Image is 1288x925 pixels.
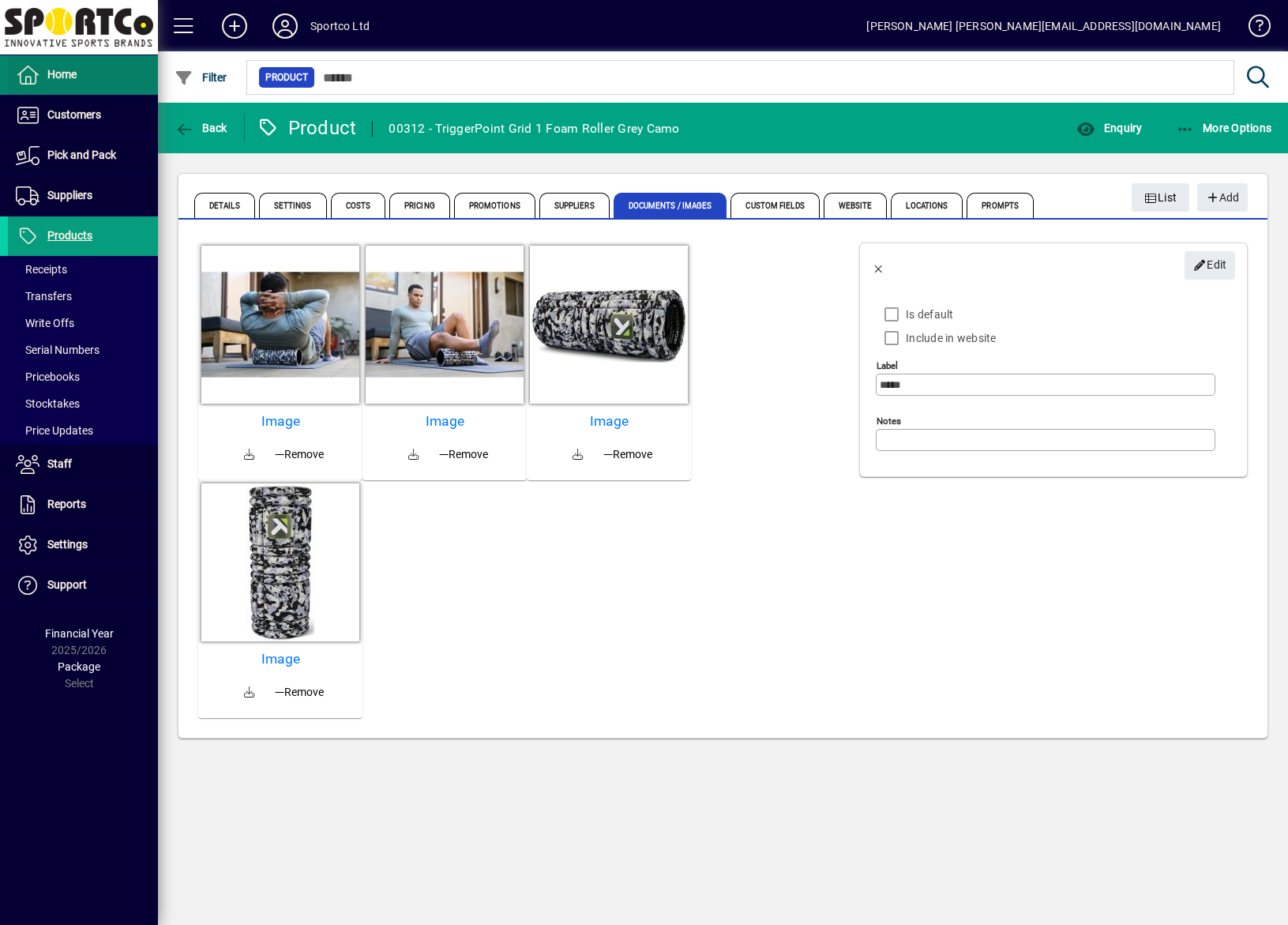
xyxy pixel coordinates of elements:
[8,390,158,417] a: Stocktakes
[265,70,308,85] span: Product
[205,413,356,430] a: Image
[454,193,535,218] span: Promotions
[16,290,72,303] span: Transfers
[1237,3,1268,55] a: Knowledge Base
[8,136,158,175] a: Pick and Pack
[268,678,330,706] button: Remove
[1197,183,1248,212] button: Add
[47,457,72,470] span: Staff
[8,176,158,216] a: Suppliers
[389,193,450,218] span: Pricing
[597,440,659,468] button: Remove
[45,627,114,640] span: Financial Year
[16,397,80,410] span: Stocktakes
[866,13,1221,39] div: [PERSON_NAME] [PERSON_NAME][EMAIL_ADDRESS][DOMAIN_NAME]
[175,122,227,134] span: Back
[231,674,268,712] a: Download
[275,684,324,701] span: Remove
[275,446,324,463] span: Remove
[539,193,610,218] span: Suppliers
[369,413,520,430] a: Image
[860,246,898,284] button: Back
[1185,251,1235,280] button: Edit
[158,114,245,142] app-page-header-button: Back
[533,413,685,430] a: Image
[1193,252,1227,278] span: Edit
[439,446,488,463] span: Remove
[8,525,158,565] a: Settings
[433,440,494,468] button: Remove
[891,193,963,218] span: Locations
[614,193,727,218] span: Documents / Images
[47,498,86,510] span: Reports
[310,13,370,39] div: Sportco Ltd
[257,115,357,141] div: Product
[559,436,597,474] a: Download
[8,445,158,484] a: Staff
[47,229,92,242] span: Products
[209,12,260,40] button: Add
[16,263,67,276] span: Receipts
[603,446,652,463] span: Remove
[47,538,88,551] span: Settings
[47,578,87,591] span: Support
[1076,122,1142,134] span: Enquiry
[331,193,386,218] span: Costs
[1132,183,1190,212] button: List
[1072,114,1146,142] button: Enquiry
[877,415,901,427] mat-label: Notes
[47,149,116,161] span: Pick and Pack
[8,337,158,363] a: Serial Numbers
[16,344,100,356] span: Serial Numbers
[8,283,158,310] a: Transfers
[8,310,158,337] a: Write Offs
[16,424,93,437] span: Price Updates
[389,116,679,141] div: 00312 - TriggerPoint Grid 1 Foam Roller Grey Camo
[58,660,100,673] span: Package
[8,417,158,444] a: Price Updates
[8,485,158,525] a: Reports
[8,256,158,283] a: Receipts
[1172,114,1276,142] button: More Options
[1176,122,1272,134] span: More Options
[175,71,227,84] span: Filter
[47,108,101,121] span: Customers
[730,193,819,218] span: Custom Fields
[171,114,231,142] button: Back
[171,63,231,92] button: Filter
[8,363,158,390] a: Pricebooks
[268,440,330,468] button: Remove
[260,12,310,40] button: Profile
[231,436,268,474] a: Download
[47,68,77,81] span: Home
[16,317,74,329] span: Write Offs
[194,193,255,218] span: Details
[8,55,158,95] a: Home
[824,193,888,218] span: Website
[1205,185,1239,211] span: Add
[877,360,898,371] mat-label: Label
[259,193,327,218] span: Settings
[205,651,356,667] a: Image
[8,96,158,135] a: Customers
[1144,185,1177,211] span: List
[8,566,158,605] a: Support
[47,189,92,201] span: Suppliers
[16,370,80,383] span: Pricebooks
[395,436,433,474] a: Download
[967,193,1034,218] span: Prompts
